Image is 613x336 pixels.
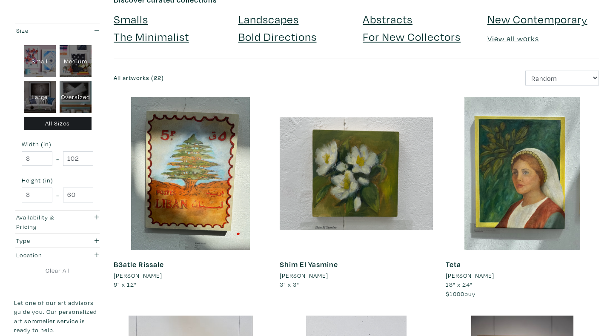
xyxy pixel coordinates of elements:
[24,117,92,130] div: All Sizes
[114,29,189,44] a: The Minimalist
[280,271,433,280] a: [PERSON_NAME]
[238,29,317,44] a: Bold Directions
[22,177,93,183] small: Height (in)
[14,23,101,37] button: Size
[114,259,164,269] a: B3atle Rissale
[16,236,75,245] div: Type
[363,11,412,26] a: Abstracts
[114,271,162,280] li: [PERSON_NAME]
[238,11,299,26] a: Landscapes
[446,290,476,298] span: buy
[114,280,137,288] span: 9" x 12"
[487,11,587,26] a: New Contemporary
[114,74,350,82] h6: All artworks (22)
[446,290,464,298] span: $1000
[56,153,59,165] span: -
[280,271,328,280] li: [PERSON_NAME]
[24,81,56,113] div: Large
[16,251,75,260] div: Location
[16,26,75,35] div: Size
[446,271,494,280] li: [PERSON_NAME]
[487,34,539,43] a: View all works
[363,29,461,44] a: For New Collectors
[14,248,101,262] button: Location
[56,189,59,201] span: -
[14,266,101,275] a: Clear All
[114,11,148,26] a: Smalls
[280,280,299,288] span: 3" x 3"
[446,259,461,269] a: Teta
[22,141,93,147] small: Width (in)
[446,280,473,288] span: 18" x 24"
[24,45,56,77] div: Small
[60,45,92,77] div: Medium
[14,211,101,233] button: Availability & Pricing
[114,271,267,280] a: [PERSON_NAME]
[60,81,92,113] div: Oversized
[14,234,101,248] button: Type
[16,213,75,231] div: Availability & Pricing
[280,259,338,269] a: Shim El Yasmine
[446,271,599,280] a: [PERSON_NAME]
[14,298,101,335] p: Let one of our art advisors guide you. Our personalized art sommelier service is ready to help.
